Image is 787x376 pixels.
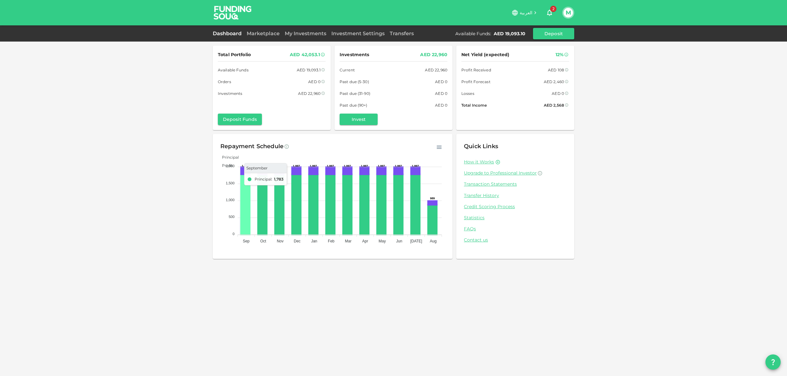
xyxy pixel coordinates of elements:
[218,78,231,85] span: Orders
[290,51,320,59] div: AED 42,053.1
[556,51,563,59] div: 12%
[226,164,235,168] tspan: 2,000
[244,30,282,36] a: Marketplace
[282,30,329,36] a: My Investments
[308,78,321,85] div: AED 0
[387,30,416,36] a: Transfers
[218,114,262,125] button: Deposit Funds
[243,239,250,243] tspan: Sep
[435,78,447,85] div: AED 0
[345,239,352,243] tspan: Mar
[461,51,510,59] span: Net Yield (expected)
[340,67,355,73] span: Current
[520,10,532,16] span: العربية
[430,239,437,243] tspan: Aug
[464,204,567,210] a: Credit Scoring Process
[765,354,781,370] button: question
[294,239,301,243] tspan: Dec
[464,170,567,176] a: Upgrade to Professional Investor
[340,90,370,97] span: Past due (31-90)
[328,239,335,243] tspan: Feb
[340,114,378,125] button: Invest
[218,51,251,59] span: Total Portfolio
[217,155,239,160] span: Principal
[435,102,447,109] div: AED 0
[298,90,321,97] div: AED 22,960
[311,239,317,243] tspan: Jan
[464,143,498,150] span: Quick Links
[218,90,242,97] span: Investments
[226,198,235,202] tspan: 1,000
[455,30,491,37] div: Available Funds :
[461,90,474,97] span: Losses
[435,90,447,97] div: AED 0
[544,78,564,85] div: AED 2,460
[550,6,556,12] span: 2
[213,30,244,36] a: Dashboard
[396,239,402,243] tspan: Jun
[464,226,567,232] a: FAQs
[217,163,233,168] span: Profit
[464,215,567,221] a: Statistics
[340,102,367,109] span: Past due (90+)
[229,215,234,219] tspan: 500
[461,67,491,73] span: Profit Received
[461,102,487,109] span: Total Income
[425,67,447,73] div: AED 22,960
[297,67,321,73] div: AED 19,093.1
[464,181,567,187] a: Transaction Statements
[464,170,537,176] span: Upgrade to Professional Investor
[379,239,386,243] tspan: May
[232,232,234,236] tspan: 0
[226,181,235,185] tspan: 1,500
[362,239,368,243] tspan: Apr
[218,67,249,73] span: Available Funds
[464,237,567,243] a: Contact us
[461,78,491,85] span: Profit Forecast
[340,78,369,85] span: Past due (5-30)
[340,51,369,59] span: Investments
[548,67,564,73] div: AED 108
[329,30,387,36] a: Investment Settings
[220,142,283,152] div: Repayment Schedule
[552,90,564,97] div: AED 0
[420,51,447,59] div: AED 22,960
[533,28,574,39] button: Deposit
[563,8,573,17] button: M
[464,159,494,165] a: How it Works
[494,30,525,37] div: AED 19,093.10
[410,239,422,243] tspan: [DATE]
[260,239,266,243] tspan: Oct
[277,239,283,243] tspan: Nov
[464,193,567,199] a: Transfer History
[543,6,556,19] button: 2
[544,102,564,109] div: AED 2,568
